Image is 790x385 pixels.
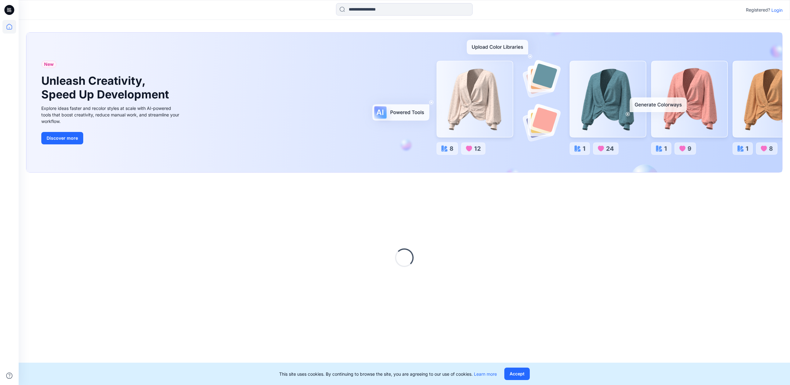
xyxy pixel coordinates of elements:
[771,7,783,13] p: Login
[44,61,54,68] span: New
[41,105,181,125] div: Explore ideas faster and recolor styles at scale with AI-powered tools that boost creativity, red...
[746,6,770,14] p: Registered?
[279,371,497,377] p: This site uses cookies. By continuing to browse the site, you are agreeing to our use of cookies.
[504,368,530,380] button: Accept
[41,132,181,144] a: Discover more
[41,74,172,101] h1: Unleash Creativity, Speed Up Development
[41,132,83,144] button: Discover more
[474,371,497,377] a: Learn more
